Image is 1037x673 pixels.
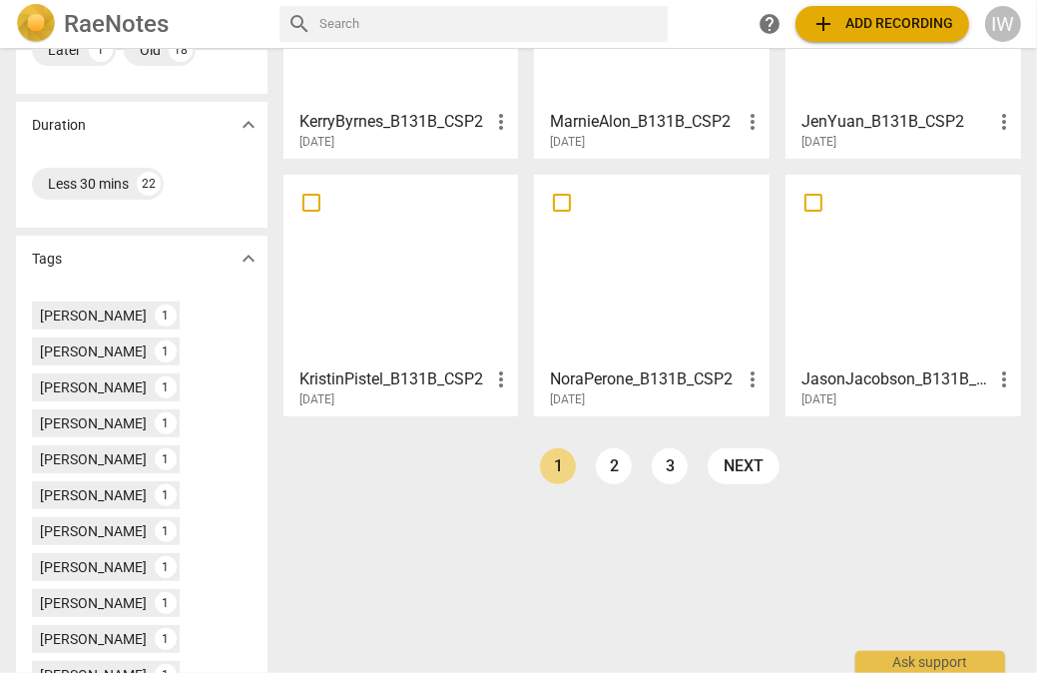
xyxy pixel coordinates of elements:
div: [PERSON_NAME] [40,557,147,577]
span: search [287,12,311,36]
div: Less 30 mins [48,174,129,194]
div: [PERSON_NAME] [40,593,147,613]
div: [PERSON_NAME] [40,449,147,469]
span: [DATE] [801,391,836,408]
a: Page 2 [596,448,632,484]
a: NoraPerone_B131B_CSP2[DATE] [541,182,763,407]
h3: NoraPerone_B131B_CSP2 [550,367,741,391]
button: Show more [234,244,263,274]
div: 18 [169,38,193,62]
div: [PERSON_NAME] [40,413,147,433]
div: 22 [137,172,161,196]
span: more_vert [741,367,765,391]
span: [DATE] [550,134,585,151]
div: 1 [155,340,177,362]
button: Upload [795,6,969,42]
h3: KerryByrnes_B131B_CSP2 [299,110,490,134]
span: [DATE] [550,391,585,408]
span: more_vert [992,367,1016,391]
div: 1 [155,305,177,327]
span: add [811,12,835,36]
a: next [708,448,779,484]
div: 1 [155,628,177,650]
img: Logo [16,4,56,44]
h3: JasonJacobson_B131B_CSP2 [801,367,992,391]
p: Duration [32,115,86,136]
div: [PERSON_NAME] [40,306,147,326]
button: IW [985,6,1021,42]
div: [PERSON_NAME] [40,341,147,361]
div: [PERSON_NAME] [40,377,147,397]
div: 1 [155,592,177,614]
div: 1 [155,448,177,470]
div: Ask support [855,651,1005,673]
span: more_vert [741,110,765,134]
a: JasonJacobson_B131B_CSP2[DATE] [792,182,1014,407]
span: more_vert [489,110,513,134]
span: expand_more [237,247,260,271]
span: more_vert [489,367,513,391]
span: more_vert [992,110,1016,134]
input: Search [319,8,660,40]
div: 1 [155,376,177,398]
div: [PERSON_NAME] [40,629,147,649]
h3: KristinPistel_B131B_CSP2 [299,367,490,391]
span: expand_more [237,113,260,137]
h2: RaeNotes [64,10,169,38]
a: Help [752,6,787,42]
div: [PERSON_NAME] [40,521,147,541]
a: LogoRaeNotes [16,4,263,44]
span: [DATE] [299,134,334,151]
h3: JenYuan_B131B_CSP2 [801,110,992,134]
div: Later [48,40,81,60]
h3: MarnieAlon_B131B_CSP2 [550,110,741,134]
button: Show more [234,110,263,140]
div: Old [140,40,161,60]
span: Add recording [811,12,953,36]
div: 1 [155,520,177,542]
a: Page 1 is your current page [540,448,576,484]
p: Tags [32,249,62,270]
span: [DATE] [801,134,836,151]
div: 1 [155,412,177,434]
a: Page 3 [652,448,688,484]
div: 1 [89,38,113,62]
div: 1 [155,556,177,578]
span: [DATE] [299,391,334,408]
span: help [758,12,781,36]
div: 1 [155,484,177,506]
a: KristinPistel_B131B_CSP2[DATE] [290,182,512,407]
div: [PERSON_NAME] [40,485,147,505]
